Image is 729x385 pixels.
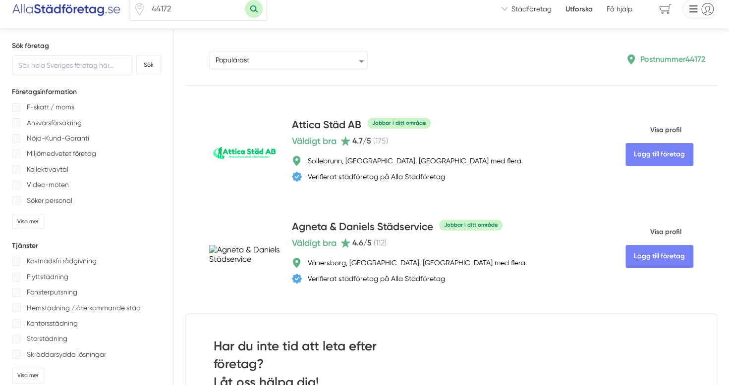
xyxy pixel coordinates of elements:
: Lägg till företag [625,245,693,268]
p: Nöjd-Kund-Garanti [27,132,89,144]
p: Flyttstädning [27,271,68,283]
img: Agneta & Daniels Städservice [209,245,280,264]
p: Miljömedvetet företag [27,147,96,160]
div: Jobbar i ditt område [439,220,503,230]
p: Fönsterputsning [27,286,77,298]
div: Vänersborg, [GEOGRAPHIC_DATA], [GEOGRAPHIC_DATA] med flera. [308,258,527,268]
h5: Tjänster [12,241,161,251]
p: Storstädning [27,333,67,345]
span: Väldigt bra [292,134,336,148]
div: Visa mer [12,214,44,229]
span: Få hjälp [607,4,632,14]
span: Visa profil [625,117,681,143]
p: Kollektivavtal [27,163,68,176]
span: 4.7 /5 [352,136,371,145]
span: ( 112 ) [374,238,387,247]
h4: Attica Städ AB [292,117,361,134]
img: Alla Städföretag [12,1,121,17]
h4: Agneta & Daniels Städservice [292,219,433,236]
p: F-skatt / moms [27,101,74,113]
svg: Pin / Karta [133,3,146,15]
p: Hemstädning / återkommande städ [27,302,141,314]
button: Sök [136,55,161,75]
span: 4.6 /5 [352,238,372,247]
span: ( 175 ) [373,136,388,145]
img: Attica Städ AB [209,142,280,163]
input: Sök hela Sveriges företag här... [12,55,132,75]
span: Visa profil [625,219,681,245]
: Lägg till företag [625,143,693,166]
p: Söker personal [27,194,72,207]
a: Utforska [565,4,593,14]
div: Jobbar i ditt område [367,118,431,128]
p: Skräddarsydda lösningar [27,348,106,361]
div: Verifierat städföretag på Alla Städföretag [308,274,445,284]
div: Visa mer [12,368,44,383]
p: Postnummer 44172 [640,53,705,65]
p: Kostnadsfri rådgivning [27,255,97,267]
span: Klicka för att använda din position. [133,3,146,15]
p: Video-möten [27,179,69,191]
p: Ansvarsförsäkring [27,117,82,129]
div: Verifierat städföretag på Alla Städföretag [308,172,445,182]
span: Städföretag [511,4,552,14]
div: Sollebrunn, [GEOGRAPHIC_DATA], [GEOGRAPHIC_DATA] med flera. [308,156,523,166]
span: Väldigt bra [292,236,336,250]
p: Kontorsstädning [27,317,78,330]
h5: Sök företag [12,41,161,51]
h5: Företagsinformation [12,87,161,97]
span: navigation-cart [652,0,678,18]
